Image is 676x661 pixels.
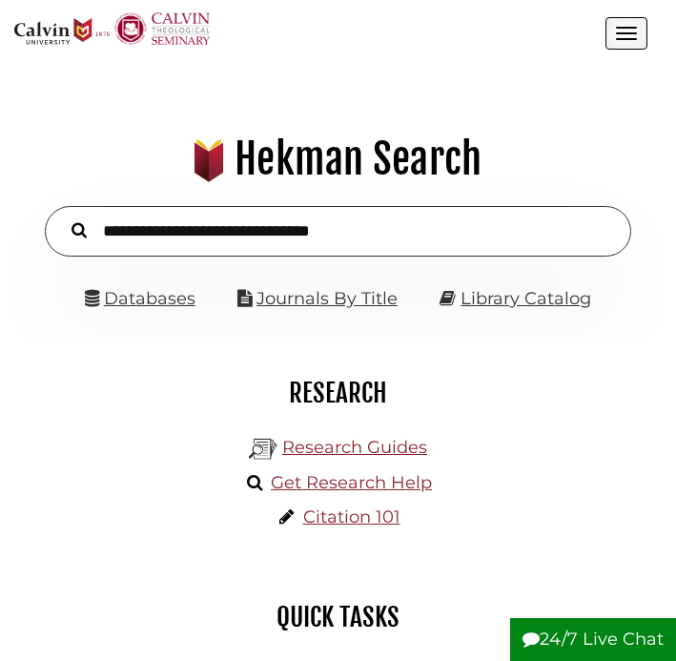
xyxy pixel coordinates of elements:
[72,222,87,239] i: Search
[62,217,96,241] button: Search
[271,472,432,493] a: Get Research Help
[605,17,647,50] button: Open the menu
[85,288,195,309] a: Databases
[249,435,277,464] img: Hekman Library Logo
[29,601,647,633] h2: Quick Tasks
[256,288,398,309] a: Journals By Title
[282,437,427,458] a: Research Guides
[25,134,652,185] h1: Hekman Search
[29,377,647,409] h2: Research
[114,12,210,45] img: Calvin Theological Seminary
[461,288,591,309] a: Library Catalog
[303,506,400,527] a: Citation 101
